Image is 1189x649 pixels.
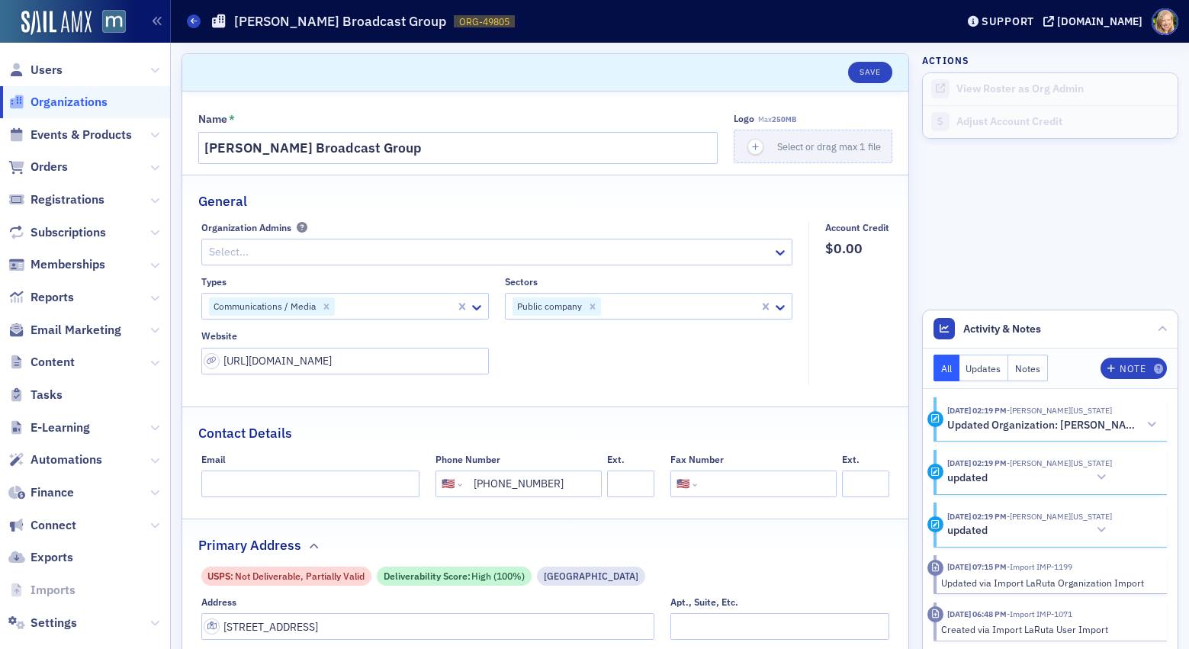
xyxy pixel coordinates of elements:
[8,484,74,501] a: Finance
[934,355,959,381] button: All
[947,419,1142,432] h5: Updated Organization: [PERSON_NAME] Broadcast Group ([GEOGRAPHIC_DATA], [GEOGRAPHIC_DATA])
[947,609,1007,619] time: 3/31/2023 06:48 PM
[825,222,889,233] div: Account Credit
[947,417,1156,433] button: Updated Organization: [PERSON_NAME] Broadcast Group ([GEOGRAPHIC_DATA], [GEOGRAPHIC_DATA])
[201,330,237,342] div: Website
[505,276,538,288] div: Sectors
[923,105,1178,138] a: Adjust Account Credit
[318,297,335,316] div: Remove Communications / Media
[513,297,584,316] div: Public company
[842,454,860,465] div: Ext.
[8,517,76,534] a: Connect
[442,476,455,492] div: 🇺🇸
[8,94,108,111] a: Organizations
[947,471,988,485] h5: updated
[229,114,235,124] abbr: This field is required
[1007,609,1072,619] span: Import IMP-1071
[31,484,74,501] span: Finance
[435,454,500,465] div: Phone Number
[959,355,1009,381] button: Updates
[1120,365,1146,373] div: Note
[734,113,754,124] div: Logo
[234,12,446,31] h1: [PERSON_NAME] Broadcast Group
[21,11,92,35] img: SailAMX
[1007,458,1112,468] span: Tyra Washington
[31,582,76,599] span: Imports
[1057,14,1142,28] div: [DOMAIN_NAME]
[982,14,1034,28] div: Support
[31,127,132,143] span: Events & Products
[198,113,227,127] div: Name
[198,191,247,211] h2: General
[31,615,77,631] span: Settings
[8,224,106,241] a: Subscriptions
[670,454,724,465] div: Fax Number
[31,419,90,436] span: E-Learning
[201,596,236,608] div: Address
[201,276,227,288] div: Types
[31,451,102,468] span: Automations
[8,191,104,208] a: Registrations
[92,10,126,36] a: View Homepage
[947,405,1007,416] time: 9/10/2025 02:19 PM
[777,140,881,153] span: Select or drag max 1 file
[31,159,68,175] span: Orders
[927,411,943,427] div: Activity
[8,322,121,339] a: Email Marketing
[201,454,226,465] div: Email
[947,561,1007,572] time: 3/31/2023 07:15 PM
[8,289,74,306] a: Reports
[956,115,1170,129] div: Adjust Account Credit
[207,569,235,583] span: USPS :
[31,517,76,534] span: Connect
[947,511,1007,522] time: 9/10/2025 02:19 PM
[537,567,645,586] div: Commercial Street
[201,567,371,586] div: USPS: Not Deliverable, Partially Valid
[8,549,73,566] a: Exports
[848,62,892,83] button: Save
[941,576,1157,590] div: Updated via Import LaRuta Organization Import
[8,387,63,403] a: Tasks
[201,222,291,233] div: Organization Admins
[922,53,969,67] h4: Actions
[31,354,75,371] span: Content
[31,94,108,111] span: Organizations
[31,549,73,566] span: Exports
[927,606,943,622] div: Imported Activity
[963,321,1041,337] span: Activity & Notes
[198,423,292,443] h2: Contact Details
[676,476,689,492] div: 🇺🇸
[8,451,102,468] a: Automations
[607,454,625,465] div: Ext.
[1008,355,1048,381] button: Notes
[31,322,121,339] span: Email Marketing
[8,256,105,273] a: Memberships
[8,354,75,371] a: Content
[8,419,90,436] a: E-Learning
[927,560,943,576] div: Imported Activity
[772,114,796,124] span: 250MB
[1007,561,1072,572] span: Import IMP-1199
[734,130,892,163] button: Select or drag max 1 file
[102,10,126,34] img: SailAMX
[31,256,105,273] span: Memberships
[459,15,509,28] span: ORG-49805
[947,470,1112,486] button: updated
[198,535,301,555] h2: Primary Address
[8,615,77,631] a: Settings
[947,522,1112,538] button: updated
[377,567,532,586] div: Deliverability Score: High (100%)
[8,582,76,599] a: Imports
[384,569,472,583] span: Deliverability Score :
[31,289,74,306] span: Reports
[927,464,943,480] div: Update
[947,458,1007,468] time: 9/10/2025 02:19 PM
[941,622,1157,636] div: Created via Import LaRuta User Import
[1152,8,1178,35] span: Profile
[947,524,988,538] h5: updated
[1007,511,1112,522] span: Tyra Washington
[1101,358,1167,379] button: Note
[825,239,889,259] span: $0.00
[670,596,738,608] div: Apt., Suite, Etc.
